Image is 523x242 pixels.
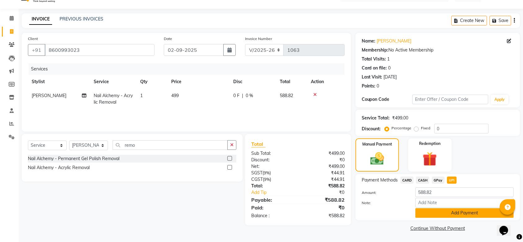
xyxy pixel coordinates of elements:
[247,183,298,189] div: Total:
[298,157,349,163] div: ₹0
[362,74,382,80] div: Last Visit:
[247,196,298,204] div: Payable:
[90,75,136,89] th: Service
[233,92,239,99] span: 0 F
[32,93,66,98] span: [PERSON_NAME]
[377,83,379,89] div: 0
[247,150,298,157] div: Sub Total:
[362,141,392,147] label: Manual Payment
[306,189,349,196] div: ₹0
[246,92,253,99] span: 0 %
[29,14,52,25] a: INVOICE
[245,36,272,42] label: Invoice Number
[251,141,266,147] span: Total
[298,163,349,170] div: ₹499.00
[280,93,293,98] span: 588.82
[416,177,429,184] span: CASH
[264,170,270,175] span: 9%
[412,95,488,104] input: Enter Offer / Coupon Code
[29,63,349,75] div: Services
[419,141,440,146] label: Redemption
[392,125,412,131] label: Percentage
[28,44,45,56] button: +91
[362,83,376,89] div: Points:
[415,208,514,218] button: Add Payment
[140,93,143,98] span: 1
[362,47,514,53] div: No Active Membership
[247,157,298,163] div: Discount:
[362,65,387,71] div: Card on file:
[362,115,390,121] div: Service Total:
[251,170,262,176] span: SGST
[421,125,431,131] label: Fixed
[307,75,345,89] th: Action
[28,164,90,171] div: Nail Alchemy - Acrylic Removal
[298,170,349,176] div: ₹44.91
[168,75,230,89] th: Price
[415,187,514,197] input: Amount
[247,176,298,183] div: ( )
[264,177,270,182] span: 9%
[432,177,445,184] span: GPay
[298,150,349,157] div: ₹499.00
[362,38,376,44] div: Name:
[298,183,349,189] div: ₹588.82
[247,204,298,211] div: Paid:
[136,75,168,89] th: Qty
[45,44,154,56] input: Search by Name/Mobile/Email/Code
[298,213,349,219] div: ₹588.82
[298,196,349,204] div: ₹588.82
[242,92,243,99] span: |
[164,36,172,42] label: Date
[298,176,349,183] div: ₹44.91
[28,155,119,162] div: Nail Alchemy - Permanent Gel Polish Removal
[418,150,441,168] img: _gift.svg
[247,213,298,219] div: Balance :
[366,151,388,167] img: _cash.svg
[388,65,391,71] div: 0
[447,177,457,184] span: UPI
[451,16,487,25] button: Create New
[415,198,514,208] input: Add Note
[362,47,389,53] div: Membership:
[298,204,349,211] div: ₹0
[392,115,409,121] div: ₹499.00
[387,56,390,62] div: 1
[357,200,411,206] label: Note:
[276,75,307,89] th: Total
[247,170,298,176] div: ( )
[113,140,228,150] input: Search or Scan
[400,177,414,184] span: CARD
[28,36,38,42] label: Client
[362,96,412,103] div: Coupon Code
[489,16,511,25] button: Save
[384,74,397,80] div: [DATE]
[171,93,179,98] span: 499
[497,217,517,236] iframe: chat widget
[247,163,298,170] div: Net:
[377,38,412,44] a: [PERSON_NAME]
[28,75,90,89] th: Stylist
[357,190,411,195] label: Amount:
[357,225,519,232] a: Continue Without Payment
[491,95,508,104] button: Apply
[362,126,381,132] div: Discount:
[94,93,133,105] span: Nail Alchemy - Acrylic Removal
[60,16,103,22] a: PREVIOUS INVOICES
[251,177,263,182] span: CGST
[247,189,306,196] a: Add Tip
[362,177,398,183] span: Payment Methods
[362,56,386,62] div: Total Visits:
[230,75,276,89] th: Disc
